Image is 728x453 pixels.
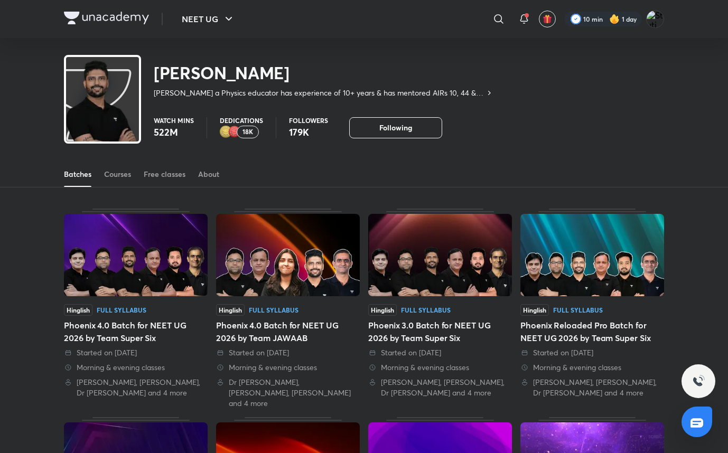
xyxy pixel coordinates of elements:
div: Phoenix 4.0 Batch for NEET UG 2026 by Team JAWAAB [216,209,360,409]
button: avatar [539,11,556,27]
img: Company Logo [64,12,149,24]
p: 522M [154,126,194,138]
img: ttu [692,375,705,388]
div: Phoenix Reloaded Pro Batch for NEET UG 2026 by Team Super Six [520,319,664,344]
p: Followers [289,117,328,124]
div: Full Syllabus [401,307,451,313]
button: NEET UG [175,8,241,30]
span: Hinglish [368,304,397,316]
img: avatar [543,14,552,24]
div: Pranav Pundarik, Prateek Jain, Dr Amit Gupta and 4 more [64,377,208,398]
div: Pranav Pundarik, Prateek Jain, Dr Amit Gupta and 4 more [368,377,512,398]
div: Batches [64,169,91,180]
div: Free classes [144,169,185,180]
img: Thumbnail [216,214,360,296]
div: Full Syllabus [553,307,603,313]
button: Following [349,117,442,138]
span: Hinglish [216,304,245,316]
span: Hinglish [520,304,549,316]
p: Watch mins [154,117,194,124]
img: educator badge1 [228,126,241,138]
span: Hinglish [64,304,92,316]
img: check rounded [571,14,581,24]
div: Started on 31 Jul 2025 [216,347,360,358]
div: Phoenix 3.0 Batch for NEET UG 2026 by Team Super Six [368,209,512,409]
div: Full Syllabus [97,307,146,313]
p: [PERSON_NAME] a Physics educator has experience of 10+ years & has mentored AIRs 10, 44 & many mo... [154,88,485,98]
div: Morning & evening classes [520,362,664,373]
img: Stuti Singh [646,10,664,28]
img: Thumbnail [368,214,512,296]
a: Free classes [144,162,185,187]
img: Thumbnail [520,214,664,296]
div: Pranav Pundarik, Prateek Jain, Dr Amit Gupta and 4 more [520,377,664,398]
div: Morning & evening classes [216,362,360,373]
a: Company Logo [64,12,149,27]
div: Full Syllabus [249,307,298,313]
img: class [66,59,139,164]
div: Phoenix 4.0 Batch for NEET UG 2026 by Team Super Six [64,209,208,409]
div: Dr S K Singh, Prateek Jain, Dr. Rakshita Singh and 4 more [216,377,360,409]
a: About [198,162,219,187]
div: Started on 31 Jul 2025 [64,347,208,358]
div: Started on 17 Jul 2025 [520,347,664,358]
a: Batches [64,162,91,187]
div: Phoenix 3.0 Batch for NEET UG 2026 by Team Super Six [368,319,512,344]
div: About [198,169,219,180]
div: Phoenix 4.0 Batch for NEET UG 2026 by Team Super Six [64,319,208,344]
div: Phoenix 4.0 Batch for NEET UG 2026 by Team JAWAAB [216,319,360,344]
div: Phoenix Reloaded Pro Batch for NEET UG 2026 by Team Super Six [520,209,664,409]
img: educator badge2 [220,126,232,138]
img: streak [609,14,620,24]
h2: [PERSON_NAME] [154,62,493,83]
div: Morning & evening classes [64,362,208,373]
a: Courses [104,162,131,187]
div: Courses [104,169,131,180]
img: Thumbnail [64,214,208,296]
div: Started on 17 Jul 2025 [368,347,512,358]
span: Following [379,122,412,133]
p: 179K [289,126,328,138]
p: 18K [242,128,253,136]
p: Dedications [220,117,263,124]
div: Morning & evening classes [368,362,512,373]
